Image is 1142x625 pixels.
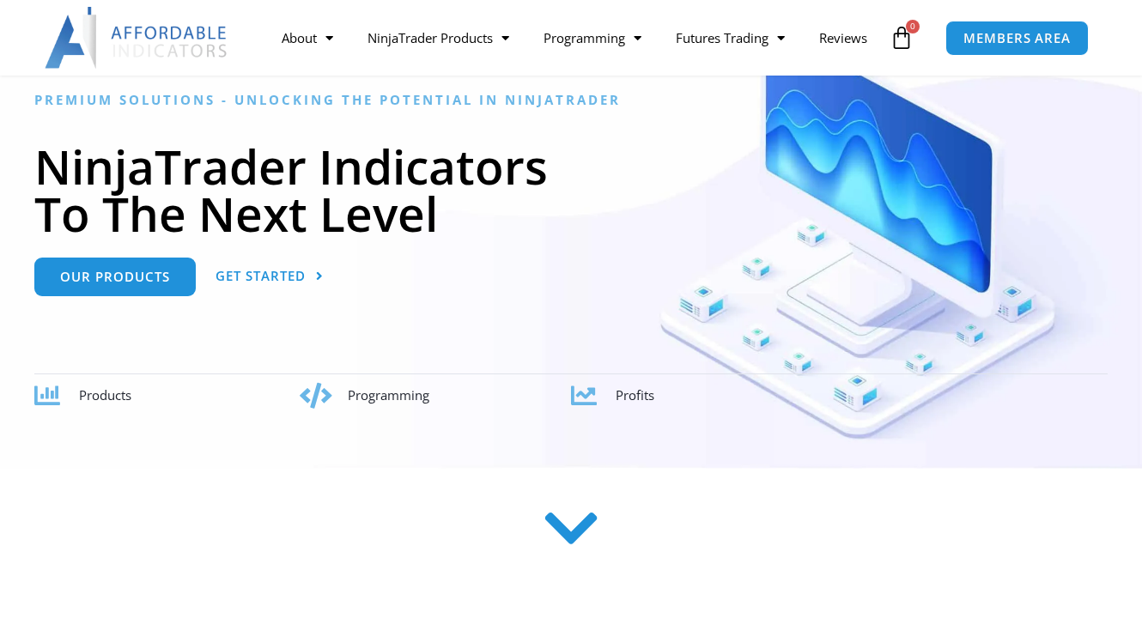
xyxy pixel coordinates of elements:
span: Our Products [60,270,170,283]
a: NinjaTrader Products [350,18,526,58]
a: About [264,18,350,58]
span: Get Started [216,270,306,282]
nav: Menu [264,18,885,58]
a: Our Products [34,258,196,296]
span: Programming [348,386,429,404]
a: Programming [526,18,659,58]
h1: NinjaTrader Indicators To The Next Level [34,143,1108,237]
span: MEMBERS AREA [963,32,1071,45]
a: 0 [864,13,939,63]
a: MEMBERS AREA [945,21,1089,56]
a: Futures Trading [659,18,802,58]
h6: Premium Solutions - Unlocking the Potential in NinjaTrader [34,92,1108,108]
span: Profits [616,386,654,404]
a: Get Started [216,258,324,296]
img: LogoAI | Affordable Indicators – NinjaTrader [45,7,229,69]
span: 0 [906,20,920,33]
a: Reviews [802,18,884,58]
span: Products [79,386,131,404]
